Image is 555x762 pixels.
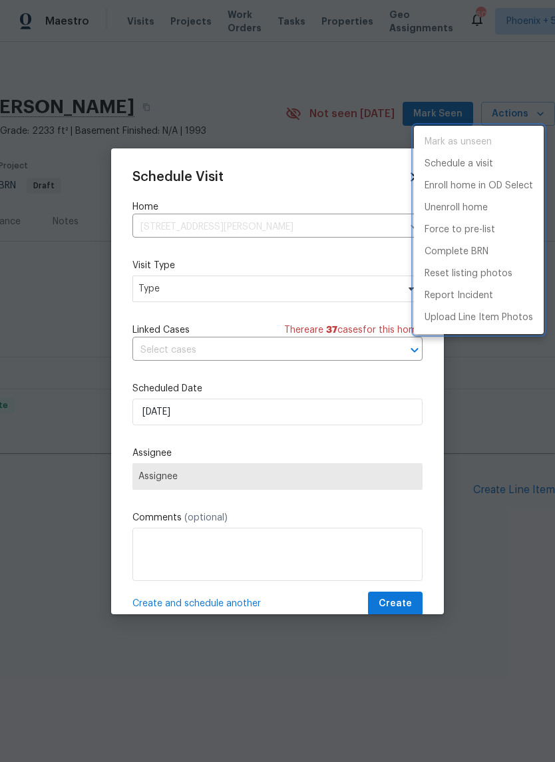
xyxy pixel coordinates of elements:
p: Unenroll home [425,201,488,215]
p: Force to pre-list [425,223,495,237]
p: Upload Line Item Photos [425,311,533,325]
p: Enroll home in OD Select [425,179,533,193]
p: Complete BRN [425,245,488,259]
p: Report Incident [425,289,493,303]
p: Reset listing photos [425,267,512,281]
p: Schedule a visit [425,157,493,171]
